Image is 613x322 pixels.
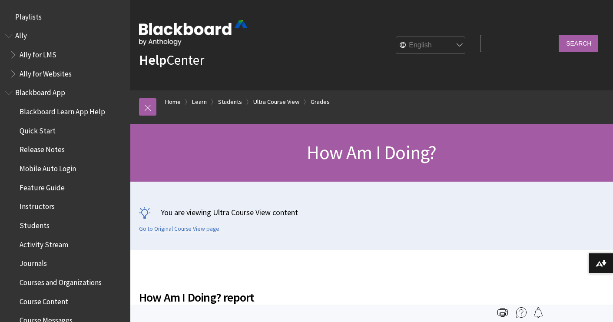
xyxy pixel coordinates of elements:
span: Activity Stream [20,237,68,249]
a: Home [165,96,181,107]
span: Blackboard App [15,86,65,97]
a: Students [218,96,242,107]
span: Playlists [15,10,42,21]
a: Grades [311,96,330,107]
span: Mobile Auto Login [20,161,76,173]
span: Release Notes [20,143,65,154]
span: Instructors [20,199,55,211]
span: Course Content [20,294,68,306]
img: Follow this page [533,307,543,318]
select: Site Language Selector [396,37,466,54]
span: How Am I Doing? [307,140,436,164]
nav: Book outline for Anthology Ally Help [5,29,125,81]
span: Ally [15,29,27,40]
strong: Help [139,51,166,69]
a: Ultra Course View [253,96,299,107]
a: Go to Original Course View page. [139,225,221,233]
span: Quick Start [20,123,56,135]
a: HelpCenter [139,51,204,69]
span: Ally for Websites [20,66,72,78]
span: Journals [20,256,47,268]
span: Ally for LMS [20,47,56,59]
nav: Book outline for Playlists [5,10,125,24]
img: Blackboard by Anthology [139,20,248,46]
a: Learn [192,96,207,107]
span: How Am I Doing? report [139,288,476,306]
span: Courses and Organizations [20,275,102,287]
span: Feature Guide [20,180,65,192]
img: Print [497,307,508,318]
img: More help [516,307,527,318]
p: You are viewing Ultra Course View content [139,207,604,218]
input: Search [559,35,598,52]
span: Blackboard Learn App Help [20,104,105,116]
span: Students [20,218,50,230]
